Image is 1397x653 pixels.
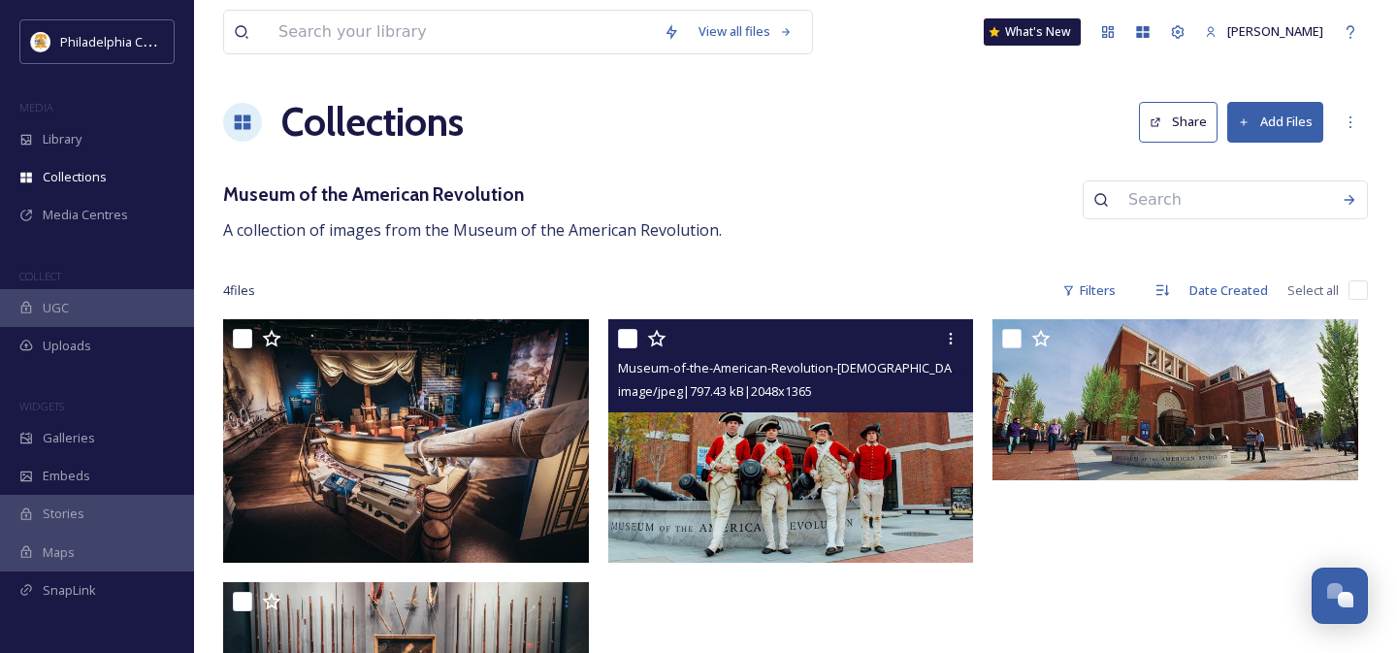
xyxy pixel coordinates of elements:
span: Maps [43,543,75,562]
span: Uploads [43,337,91,355]
h3: Museum of the American Revolution [223,180,722,209]
span: Select all [1287,281,1339,300]
span: COLLECT [19,269,61,283]
span: SnapLink [43,581,96,600]
span: Philadelphia Convention & Visitors Bureau [60,32,306,50]
span: MEDIA [19,100,53,114]
span: Galleries [43,429,95,447]
div: Filters [1053,272,1125,310]
span: Museum-of-the-American-Revolution-[DEMOGRAPHIC_DATA]-reenactors-photo-credit-K-[PERSON_NAME]-for-... [618,358,1357,376]
span: Media Centres [43,206,128,224]
a: View all files [689,13,802,50]
span: Collections [43,168,107,186]
button: Add Files [1227,102,1323,142]
button: Open Chat [1312,568,1368,624]
img: privateer-ship-photo-credit-bluecadet.jpg [223,319,589,564]
span: Stories [43,505,84,523]
span: 4 file s [223,281,255,300]
a: [PERSON_NAME] [1195,13,1333,50]
span: Embeds [43,467,90,485]
span: Library [43,130,81,148]
img: Museum-of-the-American-Revolution-British-reenactors-photo-credit-K-Huff-for-PHLCVB-scaled.jpg [608,319,974,564]
img: download.jpeg [31,32,50,51]
a: Collections [281,93,464,151]
span: UGC [43,299,69,317]
img: take-an-engrossing-chronologic.jpg [992,319,1358,480]
span: image/jpeg | 797.43 kB | 2048 x 1365 [618,382,812,400]
span: WIDGETS [19,399,64,413]
button: Share [1139,102,1218,142]
div: Date Created [1180,272,1278,310]
span: A collection of images from the Museum of the American Revolution. [223,219,722,241]
span: [PERSON_NAME] [1227,22,1323,40]
input: Search your library [269,11,654,53]
input: Search [1119,179,1332,221]
a: What's New [984,18,1081,46]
